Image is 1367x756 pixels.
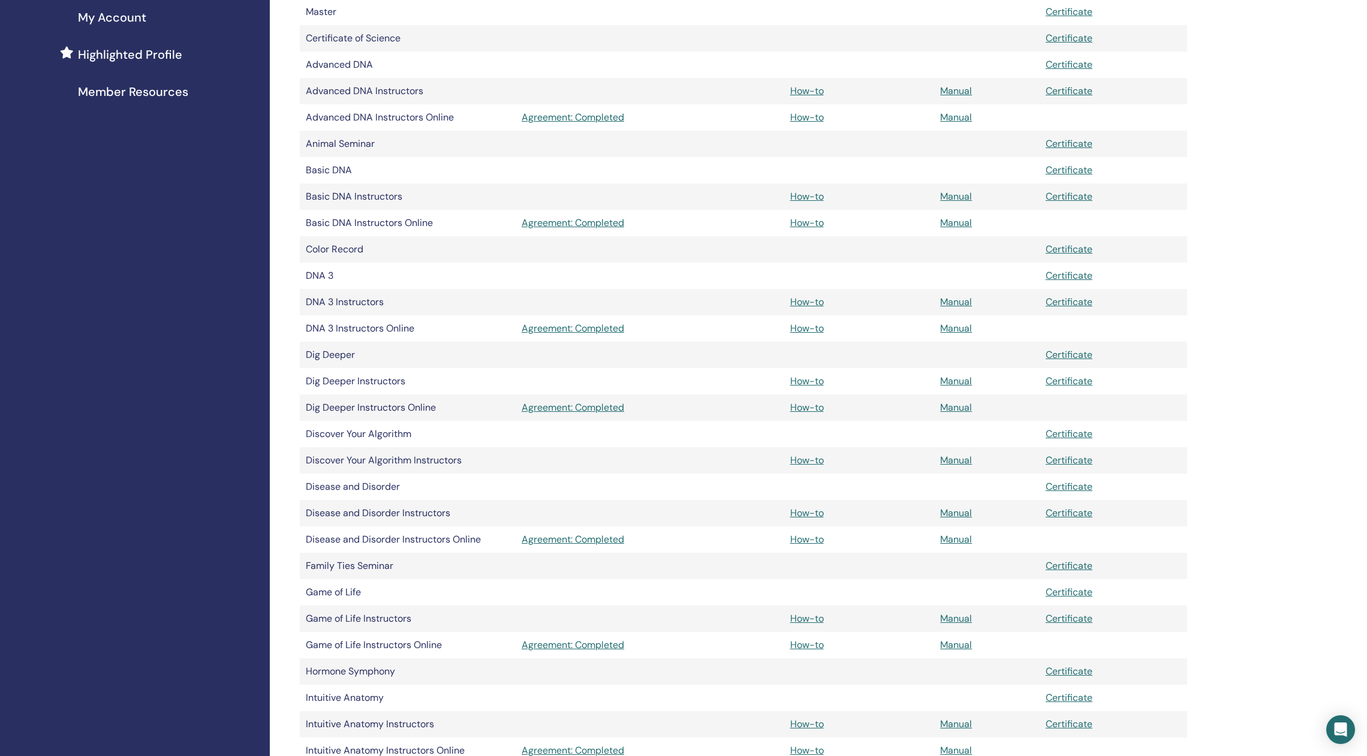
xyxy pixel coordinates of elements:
[300,210,516,236] td: Basic DNA Instructors Online
[790,322,824,335] a: How-to
[790,638,824,651] a: How-to
[1046,5,1092,18] a: Certificate
[300,394,516,421] td: Dig Deeper Instructors Online
[1046,427,1092,440] a: Certificate
[1046,480,1092,493] a: Certificate
[300,500,516,526] td: Disease and Disorder Instructors
[790,401,824,414] a: How-to
[300,342,516,368] td: Dig Deeper
[790,111,824,124] a: How-to
[1046,137,1092,150] a: Certificate
[940,216,972,229] a: Manual
[940,296,972,308] a: Manual
[300,579,516,606] td: Game of Life
[1046,85,1092,97] a: Certificate
[940,718,972,730] a: Manual
[522,638,778,652] a: Agreement: Completed
[1046,296,1092,308] a: Certificate
[940,533,972,546] a: Manual
[300,658,516,685] td: Hormone Symphony
[300,474,516,500] td: Disease and Disorder
[1046,243,1092,255] a: Certificate
[78,46,182,64] span: Highlighted Profile
[1046,507,1092,519] a: Certificate
[300,131,516,157] td: Animal Seminar
[1046,612,1092,625] a: Certificate
[940,111,972,124] a: Manual
[790,216,824,229] a: How-to
[1046,375,1092,387] a: Certificate
[1046,691,1092,704] a: Certificate
[78,83,188,101] span: Member Resources
[300,289,516,315] td: DNA 3 Instructors
[300,447,516,474] td: Discover Your Algorithm Instructors
[300,104,516,131] td: Advanced DNA Instructors Online
[790,454,824,466] a: How-to
[790,718,824,730] a: How-to
[300,315,516,342] td: DNA 3 Instructors Online
[300,421,516,447] td: Discover Your Algorithm
[300,526,516,553] td: Disease and Disorder Instructors Online
[300,632,516,658] td: Game of Life Instructors Online
[1046,58,1092,71] a: Certificate
[1326,715,1355,744] div: Open Intercom Messenger
[790,296,824,308] a: How-to
[300,157,516,183] td: Basic DNA
[1046,190,1092,203] a: Certificate
[790,85,824,97] a: How-to
[300,553,516,579] td: Family Ties Seminar
[790,507,824,519] a: How-to
[790,612,824,625] a: How-to
[940,454,972,466] a: Manual
[1046,559,1092,572] a: Certificate
[940,612,972,625] a: Manual
[940,190,972,203] a: Manual
[300,711,516,737] td: Intuitive Anatomy Instructors
[300,606,516,632] td: Game of Life Instructors
[522,532,778,547] a: Agreement: Completed
[300,78,516,104] td: Advanced DNA Instructors
[300,263,516,289] td: DNA 3
[790,190,824,203] a: How-to
[1046,718,1092,730] a: Certificate
[1046,665,1092,677] a: Certificate
[1046,32,1092,44] a: Certificate
[1046,348,1092,361] a: Certificate
[300,183,516,210] td: Basic DNA Instructors
[1046,454,1092,466] a: Certificate
[940,507,972,519] a: Manual
[790,533,824,546] a: How-to
[300,685,516,711] td: Intuitive Anatomy
[940,85,972,97] a: Manual
[522,110,778,125] a: Agreement: Completed
[790,375,824,387] a: How-to
[78,8,146,26] span: My Account
[940,638,972,651] a: Manual
[300,236,516,263] td: Color Record
[1046,586,1092,598] a: Certificate
[940,375,972,387] a: Manual
[1046,164,1092,176] a: Certificate
[300,52,516,78] td: Advanced DNA
[300,25,516,52] td: Certificate of Science
[300,368,516,394] td: Dig Deeper Instructors
[522,400,778,415] a: Agreement: Completed
[940,401,972,414] a: Manual
[522,321,778,336] a: Agreement: Completed
[1046,269,1092,282] a: Certificate
[522,216,778,230] a: Agreement: Completed
[940,322,972,335] a: Manual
